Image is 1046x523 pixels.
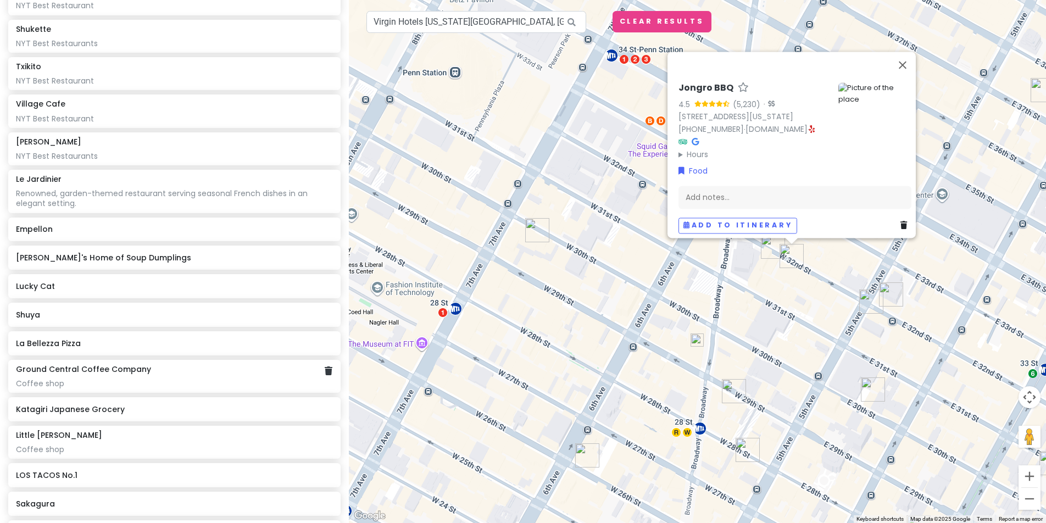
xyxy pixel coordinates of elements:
button: Map camera controls [1019,386,1041,408]
a: Report a map error [999,516,1043,522]
button: Add to itinerary [678,218,797,233]
button: Zoom in [1019,465,1041,487]
h6: [PERSON_NAME]'s Home of Soup Dumplings [16,253,332,263]
h6: Sakagura [16,499,332,509]
a: [DOMAIN_NAME] [745,124,808,135]
div: (5,230) [733,98,760,110]
h6: Ground Central Coffee Company [16,364,151,374]
div: NYT Best Restaurants [16,151,332,161]
img: Picture of the place [838,82,911,105]
h6: Txikito [16,62,41,71]
summary: Hours [678,148,830,160]
div: Jongro BBQ [780,244,804,268]
a: [STREET_ADDRESS][US_STATE] [678,112,793,123]
a: Terms (opens in new tab) [977,516,992,522]
div: Honeycomb [525,218,549,242]
button: Close [889,52,916,78]
h6: Empellon [16,224,332,234]
button: Clear Results [613,11,711,32]
h6: Le Jardinier [16,174,62,184]
div: Coffee shop [16,379,332,388]
h6: LOS TACOS No.1 [16,470,332,480]
div: 4.5 [678,98,694,110]
div: NYT Best Restaurant [16,76,332,86]
input: Search a place [366,11,586,33]
h6: Katagiri Japanese Grocery [16,404,332,414]
a: Star place [738,82,749,94]
div: NYT Best Restaurant [16,114,332,124]
h6: [PERSON_NAME] [16,137,81,147]
img: Google [352,509,388,523]
div: Renowned, garden-themed restaurant serving seasonal French dishes in an elegant setting. [16,188,332,208]
div: Add notes... [678,186,911,209]
h6: Village Cafe [16,99,65,109]
div: NYT Best Restaurants [16,38,332,48]
h6: Little [PERSON_NAME] [16,430,102,440]
div: Baekjeong NYC [879,282,903,307]
h6: Shuya [16,310,332,320]
a: Delete place [325,365,332,377]
a: Open this area in Google Maps (opens a new window) [352,509,388,523]
div: NUBIANI [859,290,883,314]
a: [PHONE_NUMBER] [678,124,744,135]
a: Food [678,165,708,177]
h6: Jongro BBQ [678,82,733,94]
div: · · [678,82,830,160]
div: NYT Best Restaurant [16,1,332,10]
div: Lola's [736,438,760,462]
div: The Grey Dog—Flatiron [575,443,599,468]
div: George Bang Bang [861,377,885,402]
button: Zoom out [1019,488,1041,510]
div: Coffee shop [16,444,332,454]
span: Map data ©2025 Google [910,516,970,522]
button: Drag Pegman onto the map to open Street View [1019,426,1041,448]
button: Keyboard shortcuts [856,515,904,523]
h6: Lucky Cat [16,281,332,291]
h6: Shukette [16,24,51,34]
div: · [760,99,775,110]
div: Turntable LP Bar & Karaoke [761,235,785,259]
i: Google Maps [692,138,699,146]
a: Delete place [900,220,911,232]
h6: La Bellezza Pizza [16,338,332,348]
div: Koloman [722,379,746,403]
i: Tripadvisor [678,138,687,146]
